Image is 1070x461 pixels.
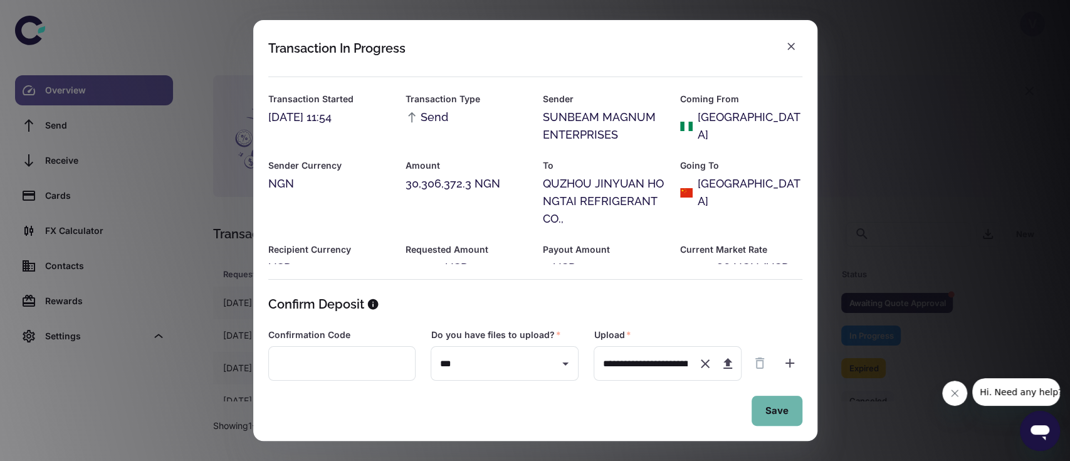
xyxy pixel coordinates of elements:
button: Save [752,396,802,426]
h6: To [543,159,665,172]
div: USD [268,259,391,277]
div: 1515.3186 NGN/USD [680,259,802,277]
button: Open [557,355,574,373]
h6: Transaction Started [268,92,391,106]
div: [GEOGRAPHIC_DATA] [698,175,802,210]
h6: Sender [543,92,665,106]
div: [GEOGRAPHIC_DATA] [698,109,802,144]
h6: Recipient Currency [268,243,391,257]
h6: Current Market Rate [680,243,802,257]
label: Upload [594,329,631,341]
iframe: Message from company [972,378,1060,406]
span: Send [406,109,448,126]
div: Transaction In Progress [268,41,406,56]
iframe: Button to launch messaging window [1020,411,1060,451]
h6: Requested Amount [406,243,528,257]
h6: Coming From [680,92,802,106]
h6: Amount [406,159,528,172]
h6: Going To [680,159,802,172]
iframe: Close message [942,381,967,406]
h6: Payout Amount [543,243,665,257]
label: Confirmation Code [268,329,350,341]
div: SUNBEAM MAGNUM ENTERPRISES [543,109,665,144]
div: NGN [268,175,391,193]
div: [DATE] 11:54 [268,109,391,126]
div: 20,000 USD [406,259,528,277]
h6: Sender Currency [268,159,391,172]
div: 0 USD [543,259,665,277]
label: Do you have files to upload? [431,329,560,341]
div: 30,306,372.3 NGN [406,175,528,193]
h5: Confirm Deposit [268,295,364,314]
span: Hi. Need any help? [8,9,90,19]
h6: Transaction Type [406,92,528,106]
div: QUZHOU JINYUAN HONGTAI REFRIGERANT CO., [543,175,665,228]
